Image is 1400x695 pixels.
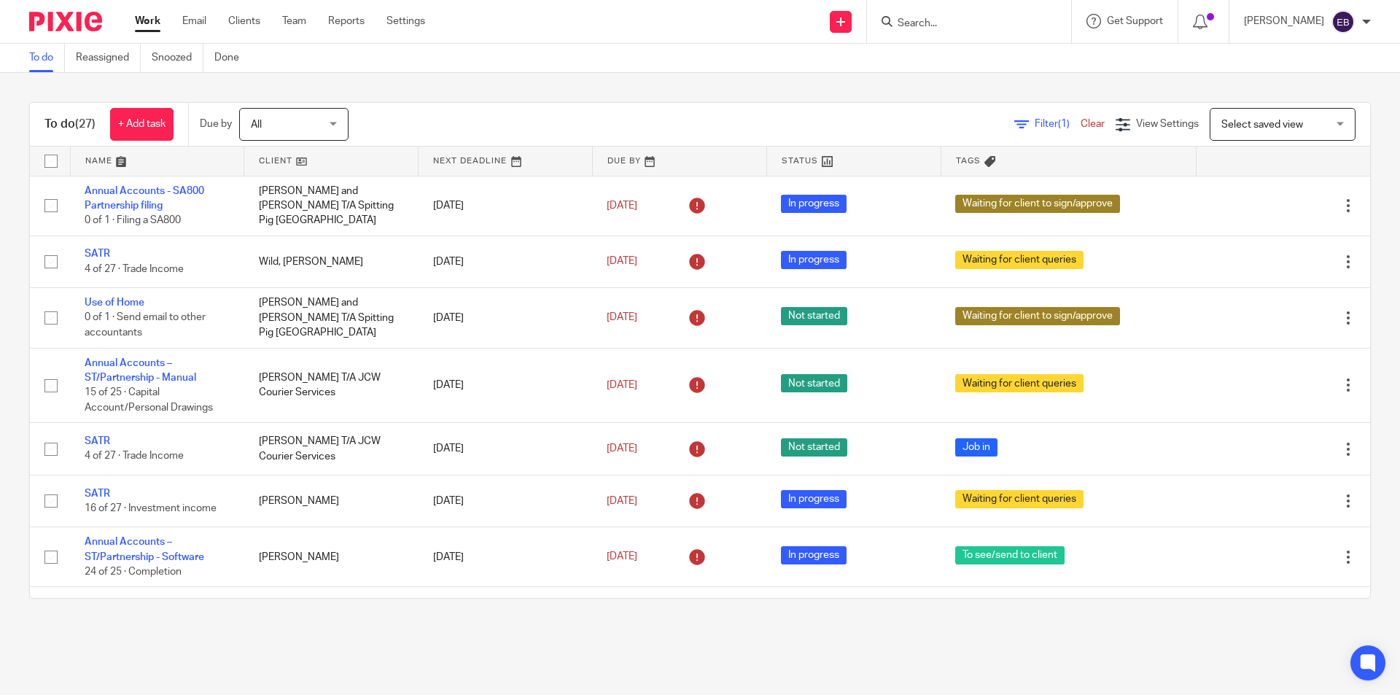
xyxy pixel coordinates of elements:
span: Tags [956,157,981,165]
td: [DATE] [419,475,593,527]
a: Email [182,14,206,28]
a: Annual Accounts – ST/Partnership - Manual [85,358,196,383]
span: 24 of 25 · Completion [85,567,182,577]
td: [PERSON_NAME] and [PERSON_NAME] T/A Spitting Pig [GEOGRAPHIC_DATA] [244,176,419,236]
span: [DATE] [607,496,637,506]
td: [DATE] [419,176,593,236]
a: To do [29,44,65,72]
span: To see/send to client [955,546,1065,564]
span: Not started [781,438,847,457]
span: Select saved view [1221,120,1303,130]
p: [PERSON_NAME] [1244,14,1324,28]
a: SATR [85,436,110,446]
a: Use of Home [85,298,144,308]
a: + Add task [110,108,174,141]
a: Annual Accounts - SA800 Partnership filing [85,186,204,211]
td: [DATE] [419,527,593,587]
td: [DATE] [419,423,593,475]
span: (1) [1058,119,1070,129]
span: All [251,120,262,130]
span: Waiting for client to sign/approve [955,195,1120,213]
span: Get Support [1107,16,1163,26]
a: Reports [328,14,365,28]
span: Waiting for client queries [955,251,1084,269]
a: Clear [1081,119,1105,129]
td: [PERSON_NAME] T/A JCW Courier Services [244,423,419,475]
a: Clients [228,14,260,28]
span: Not started [781,307,847,325]
span: [DATE] [607,552,637,562]
p: Due by [200,117,232,131]
td: Wild, [PERSON_NAME] [244,236,419,287]
td: [DATE] [419,587,593,639]
td: [DATE] [419,288,593,348]
span: Waiting for client queries [955,490,1084,508]
span: In progress [781,195,847,213]
span: View Settings [1136,119,1199,129]
td: [PERSON_NAME] and [PERSON_NAME] T/A Spitting Pig [GEOGRAPHIC_DATA] [244,288,419,348]
span: Waiting for client to sign/approve [955,307,1120,325]
td: [DATE] [419,348,593,423]
a: Done [214,44,250,72]
span: 0 of 1 · Send email to other accountants [85,313,206,338]
span: In progress [781,546,847,564]
input: Search [896,18,1027,31]
img: Pixie [29,12,102,31]
td: [PERSON_NAME] [244,527,419,587]
a: Settings [386,14,425,28]
h1: To do [44,117,96,132]
span: In progress [781,490,847,508]
span: 16 of 27 · Investment income [85,503,217,513]
span: Waiting for client queries [955,374,1084,392]
span: Job in [955,438,997,457]
span: [DATE] [607,313,637,323]
a: SATR [85,489,110,499]
span: Filter [1035,119,1081,129]
a: Annual Accounts – ST/Partnership - Software [85,537,204,562]
span: [DATE] [607,443,637,454]
span: (27) [75,118,96,130]
span: [DATE] [607,201,637,211]
a: SATR [85,249,110,259]
span: 15 of 25 · Capital Account/Personal Drawings [85,387,213,413]
td: [PERSON_NAME] T/A JCW Courier Services [244,348,419,423]
a: Work [135,14,160,28]
span: 4 of 27 · Trade Income [85,264,184,274]
td: [DATE] [419,236,593,287]
span: Not started [781,374,847,392]
td: [PERSON_NAME] [244,475,419,527]
span: 0 of 1 · Filing a SA800 [85,215,181,225]
a: Team [282,14,306,28]
img: svg%3E [1331,10,1355,34]
a: Snoozed [152,44,203,72]
td: [PERSON_NAME] [244,587,419,639]
span: [DATE] [607,257,637,267]
span: 4 of 27 · Trade Income [85,451,184,462]
span: In progress [781,251,847,269]
a: Reassigned [76,44,141,72]
span: [DATE] [607,380,637,390]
